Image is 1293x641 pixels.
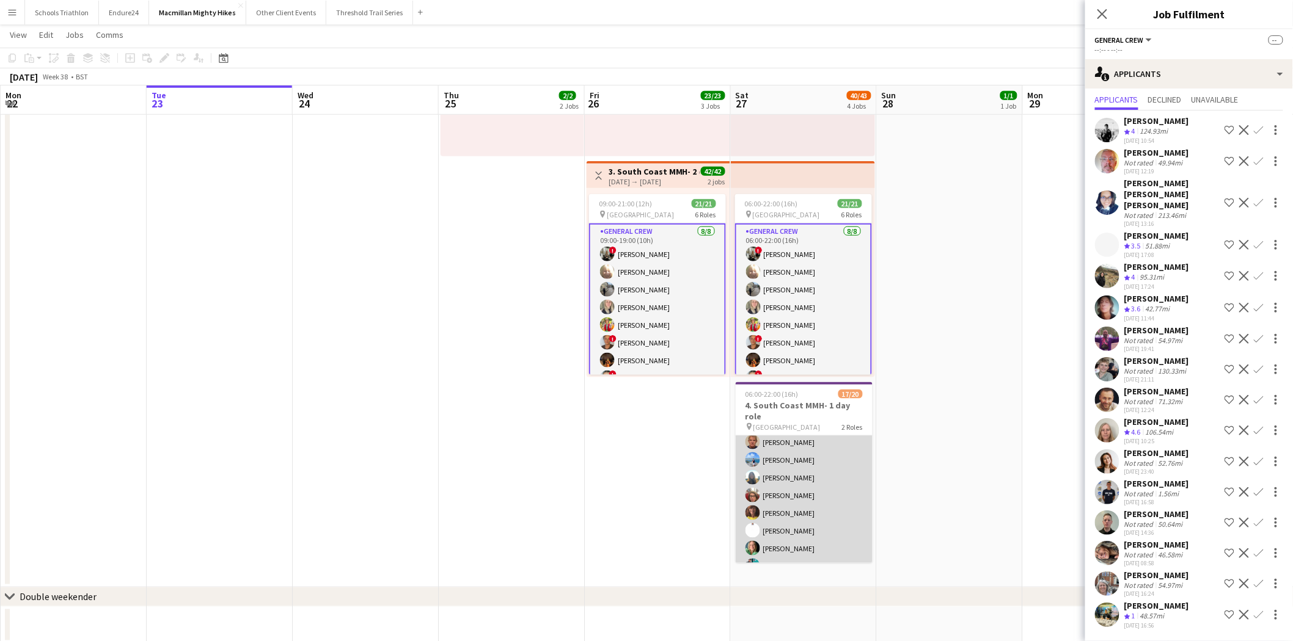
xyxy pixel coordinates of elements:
div: 42.77mi [1143,304,1173,314]
div: Not rated [1124,520,1156,529]
span: ! [609,371,617,378]
div: 06:00-22:00 (16h)17/204. South Coast MMH- 1 day role [GEOGRAPHIC_DATA]2 RolesGeneral Crew30A14/17... [736,382,873,563]
app-job-card: 09:00-21:00 (12h)21/21 [GEOGRAPHIC_DATA]6 RolesGeneral Crew8/809:00-19:00 (10h)![PERSON_NAME][PER... [589,194,726,375]
span: 40/43 [847,91,871,100]
button: Threshold Trail Series [326,1,413,24]
span: Wed [298,90,313,101]
span: Week 38 [40,72,71,81]
span: 21/21 [692,199,716,208]
span: General Crew [1095,35,1144,45]
div: BST [76,72,88,81]
span: ! [609,335,617,342]
div: [DATE] 21:11 [1124,375,1189,383]
div: Not rated [1124,397,1156,406]
span: 23 [150,96,166,110]
div: [PERSON_NAME] [1124,478,1189,489]
div: 52.76mi [1156,458,1185,468]
div: 49.94mi [1156,158,1185,167]
div: 213.46mi [1156,211,1189,220]
div: [PERSON_NAME] [1124,325,1189,336]
a: Edit [34,27,58,43]
div: [DATE] 14:36 [1124,529,1189,537]
div: [PERSON_NAME] [1124,416,1189,427]
span: 22 [4,96,21,110]
div: Not rated [1124,336,1156,345]
app-card-role: General Crew8/809:00-19:00 (10h)![PERSON_NAME][PERSON_NAME][PERSON_NAME][PERSON_NAME][PERSON_NAME... [589,223,726,391]
span: 09:00-21:00 (12h) [599,199,652,208]
span: Unavailable [1192,95,1239,104]
a: Comms [91,27,128,43]
div: [DATE] 10:54 [1124,137,1189,145]
span: 25 [442,96,459,110]
button: Macmillan Mighty Hikes [149,1,246,24]
div: [PERSON_NAME] [1124,509,1189,520]
div: Not rated [1124,158,1156,167]
button: Endure24 [99,1,149,24]
span: 6 Roles [841,210,862,219]
div: 106.54mi [1143,427,1176,438]
span: 42/42 [701,167,725,176]
div: 130.33mi [1156,366,1189,375]
span: Mon [1028,90,1044,101]
div: [DATE] 17:08 [1124,251,1189,259]
div: Not rated [1124,211,1156,220]
app-card-role: General Crew8/806:00-22:00 (16h)![PERSON_NAME][PERSON_NAME][PERSON_NAME][PERSON_NAME][PERSON_NAME... [735,223,872,391]
div: [PERSON_NAME] [1124,447,1189,458]
div: [PERSON_NAME] [1124,147,1189,158]
span: Fri [590,90,599,101]
div: Not rated [1124,489,1156,498]
span: Mon [5,90,21,101]
div: Not rated [1124,366,1156,375]
div: 3 Jobs [701,101,725,110]
span: 2/2 [559,91,576,100]
span: 3.6 [1132,304,1141,313]
span: 27 [734,96,749,110]
span: 4 [1132,126,1135,136]
div: 1.56mi [1156,489,1182,498]
div: [DATE] [10,71,38,83]
span: 23/23 [701,91,725,100]
div: [DATE] 08:58 [1124,559,1189,567]
span: Edit [39,29,53,40]
button: Schools Triathlon [25,1,99,24]
div: [DATE] 17:24 [1124,283,1189,291]
span: 1 [1132,611,1135,620]
div: Double weekender [20,591,97,603]
span: 1/1 [1000,91,1017,100]
div: [DATE] 23:40 [1124,468,1189,476]
span: 06:00-22:00 (16h) [745,389,799,399]
div: Not rated [1124,458,1156,468]
h3: Job Fulfilment [1085,6,1293,22]
div: [PERSON_NAME] [1124,115,1189,126]
span: [GEOGRAPHIC_DATA] [753,210,820,219]
h3: 4. South Coast MMH- 1 day role [736,400,873,422]
div: [PERSON_NAME] [1124,570,1189,581]
div: Not rated [1124,581,1156,590]
span: 6 Roles [695,210,716,219]
div: [DATE] 12:19 [1124,167,1189,175]
div: 06:00-22:00 (16h)21/21 [GEOGRAPHIC_DATA]6 RolesGeneral Crew8/806:00-22:00 (16h)![PERSON_NAME][PER... [735,194,872,375]
span: ! [609,247,617,254]
div: 2 Jobs [560,101,579,110]
div: 71.32mi [1156,397,1185,406]
span: Comms [96,29,123,40]
span: ! [755,247,763,254]
div: [PERSON_NAME] [1124,293,1189,304]
div: 46.58mi [1156,550,1185,559]
span: -- [1269,35,1283,45]
div: [DATE] 16:24 [1124,590,1189,598]
span: 24 [296,96,313,110]
span: 29 [1026,96,1044,110]
div: [DATE] 13:16 [1124,220,1220,228]
div: [DATE] → [DATE] [609,177,700,186]
div: Not rated [1124,550,1156,559]
span: Applicants [1095,95,1138,104]
span: View [10,29,27,40]
a: View [5,27,32,43]
div: [DATE] 16:58 [1124,498,1189,506]
span: 4.6 [1132,427,1141,436]
div: [PERSON_NAME] [1124,355,1189,366]
div: [PERSON_NAME] [1124,261,1189,272]
button: Other Client Events [246,1,326,24]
